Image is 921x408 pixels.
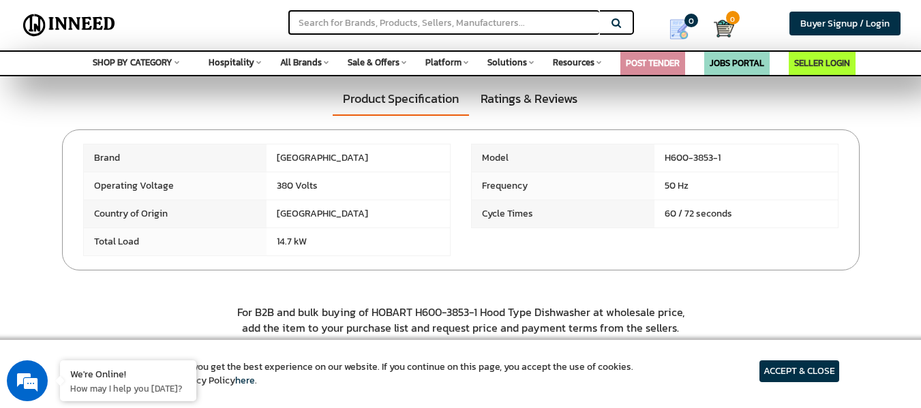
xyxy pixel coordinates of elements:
[684,14,698,27] span: 0
[267,200,450,227] span: [GEOGRAPHIC_DATA]
[654,200,838,227] span: 60 / 72 seconds
[487,56,527,69] span: Solutions
[84,200,267,227] span: Country of Origin
[84,228,267,255] span: Total Load
[714,18,734,39] img: Cart
[224,7,256,40] div: Minimize live chat window
[654,144,838,172] span: H600-3853-1
[288,10,599,35] input: Search for Brands, Products, Sellers, Manufacturers...
[348,56,399,69] span: Sale & Offers
[94,253,104,261] img: salesiqlogo_leal7QplfZFryJ6FIlVepeu7OftD7mt8q6exU6-34PB8prfIgodN67KcxXM9Y7JQ_.png
[759,360,839,382] article: ACCEPT & CLOSE
[7,267,260,315] textarea: Type your message and hit 'Enter'
[794,57,850,69] a: SELLER LOGIN
[470,83,588,114] a: Ratings & Reviews
[654,172,838,200] span: 50 Hz
[710,57,764,69] a: JOBS PORTAL
[800,16,890,31] span: Buyer Signup / Login
[82,360,633,388] article: We use cookies to ensure you get the best experience on our website. If you continue on this page...
[107,252,173,262] em: Driven by SalesIQ
[267,144,450,172] span: [GEOGRAPHIC_DATA]
[626,57,680,69] a: POST TENDER
[472,172,655,200] span: Frequency
[18,8,120,42] img: Inneed.Market
[84,172,267,200] span: Operating Voltage
[235,373,255,388] a: here
[70,367,186,380] div: We're Online!
[726,11,740,25] span: 0
[654,14,714,45] a: my Quotes 0
[79,119,188,257] span: We're online!
[553,56,594,69] span: Resources
[333,83,469,116] a: Product Specification
[228,304,694,349] p: For B2B and bulk buying of HOBART H600-3853-1 Hood Type Dishwasher at wholesale price, add the it...
[714,14,723,44] a: Cart 0
[209,56,254,69] span: Hospitality
[71,76,229,94] div: Chat with us now
[70,382,186,394] p: How may I help you today?
[84,144,267,172] span: Brand
[267,172,450,200] span: 380 Volts
[93,56,172,69] span: SHOP BY CATEGORY
[789,12,901,35] a: Buyer Signup / Login
[472,144,655,172] span: Model
[669,19,689,40] img: Show My Quotes
[472,200,655,227] span: Cycle Times
[23,82,57,89] img: logo_Zg8I0qSkbAqR2WFHt3p6CTuqpyXMFPubPcD2OT02zFN43Cy9FUNNG3NEPhM_Q1qe_.png
[425,56,462,69] span: Platform
[267,228,450,255] span: 14.7 kW
[280,56,322,69] span: All Brands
